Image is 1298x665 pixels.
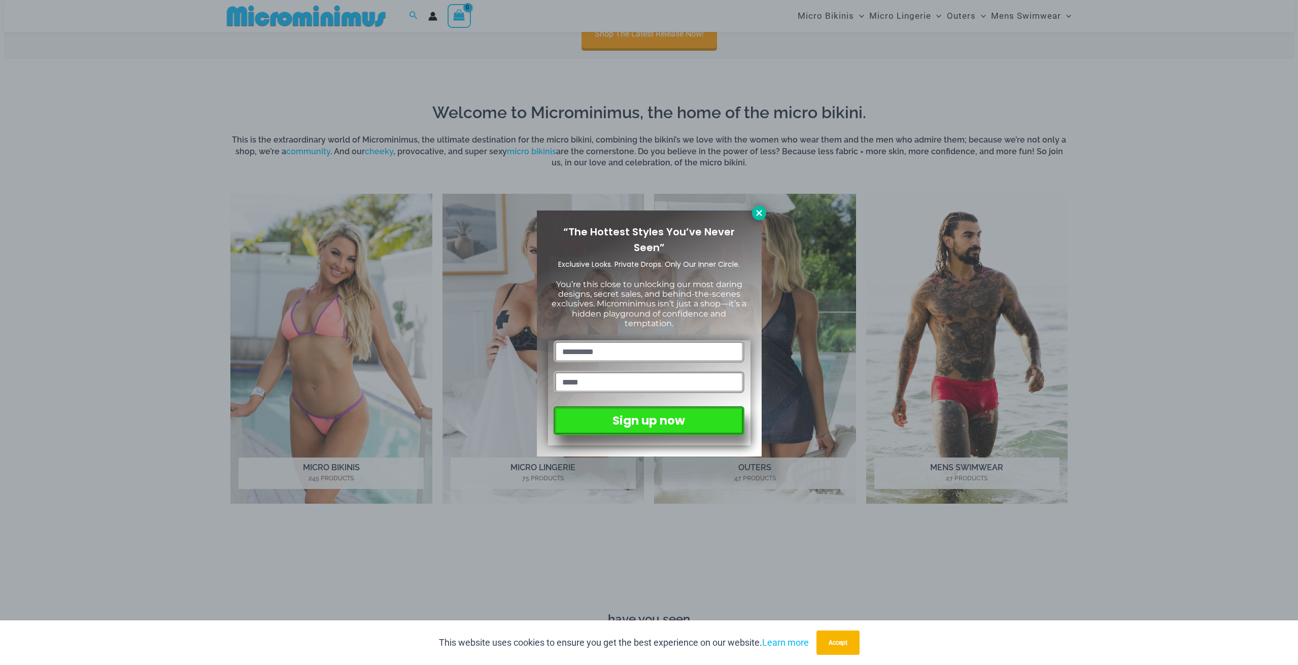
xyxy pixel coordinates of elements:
span: Exclusive Looks. Private Drops. Only Our Inner Circle. [558,259,740,269]
button: Accept [816,631,860,655]
button: Sign up now [554,406,744,435]
button: Close [752,206,766,220]
p: This website uses cookies to ensure you get the best experience on our website. [439,635,809,650]
span: You’re this close to unlocking our most daring designs, secret sales, and behind-the-scenes exclu... [552,279,746,328]
span: “The Hottest Styles You’ve Never Seen” [563,225,735,255]
a: Learn more [762,637,809,648]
